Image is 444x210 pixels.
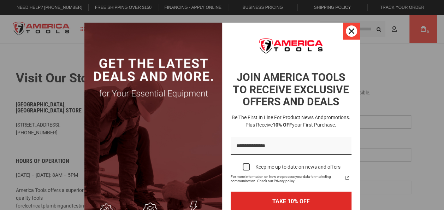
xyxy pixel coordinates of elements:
span: For more information on how we process your data for marketing communication. Check our Privacy p... [231,175,343,183]
span: promotions. Plus receive your first purchase. [245,115,350,128]
h3: Be the first in line for product news and [229,114,353,129]
svg: link icon [343,174,351,182]
strong: 10% OFF [273,122,292,128]
div: Keep me up to date on news and offers [255,164,341,170]
svg: close icon [349,28,354,34]
button: Close [343,23,360,40]
a: Read our Privacy Policy [343,174,351,182]
strong: JOIN AMERICA TOOLS TO RECEIVE EXCLUSIVE OFFERS AND DEALS [233,71,349,108]
input: Email field [231,137,351,155]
